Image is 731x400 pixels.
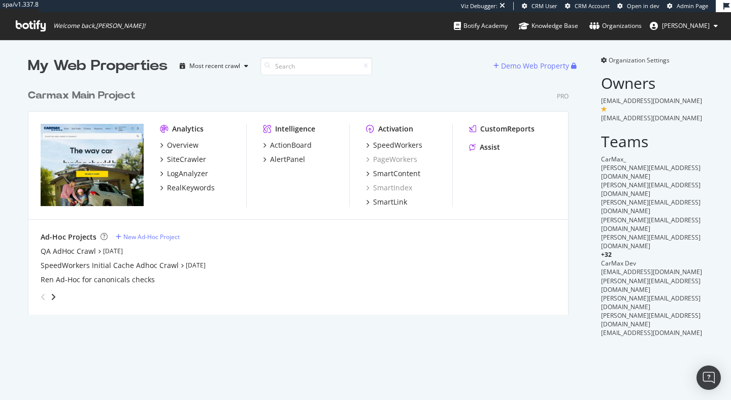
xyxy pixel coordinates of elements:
[589,12,642,40] a: Organizations
[103,247,123,255] a: [DATE]
[627,2,659,10] span: Open in dev
[263,154,305,164] a: AlertPanel
[176,58,252,74] button: Most recent crawl
[28,88,140,103] a: Carmax Main Project
[50,292,57,302] div: angle-right
[373,140,422,150] div: SpeedWorkers
[373,169,420,179] div: SmartContent
[260,57,372,75] input: Search
[601,277,701,294] span: [PERSON_NAME][EMAIL_ADDRESS][DOMAIN_NAME]
[366,140,422,150] a: SpeedWorkers
[642,18,726,34] button: [PERSON_NAME]
[461,2,497,10] div: Viz Debugger:
[601,250,612,259] span: + 32
[696,365,721,390] div: Open Intercom Messenger
[522,2,557,10] a: CRM User
[601,155,703,163] div: CarMax_
[123,232,180,241] div: New Ad-Hoc Project
[373,197,407,207] div: SmartLink
[557,92,569,101] div: Pro
[601,75,703,91] h2: Owners
[575,2,610,10] span: CRM Account
[116,232,180,241] a: New Ad-Hoc Project
[617,2,659,10] a: Open in dev
[160,169,208,179] a: LogAnalyzer
[493,61,571,70] a: Demo Web Property
[167,183,215,193] div: RealKeywords
[366,183,412,193] a: SmartIndex
[601,133,703,150] h2: Teams
[167,140,198,150] div: Overview
[601,114,702,122] span: [EMAIL_ADDRESS][DOMAIN_NAME]
[601,216,701,233] span: [PERSON_NAME][EMAIL_ADDRESS][DOMAIN_NAME]
[601,294,701,311] span: [PERSON_NAME][EMAIL_ADDRESS][DOMAIN_NAME]
[41,232,96,242] div: Ad-Hoc Projects
[601,311,701,328] span: [PERSON_NAME][EMAIL_ADDRESS][DOMAIN_NAME]
[160,154,206,164] a: SiteCrawler
[41,260,179,271] a: SpeedWorkers Initial Cache Adhoc Crawl
[677,2,708,10] span: Admin Page
[601,259,703,268] div: CarMax Dev
[531,2,557,10] span: CRM User
[28,56,168,76] div: My Web Properties
[189,63,240,69] div: Most recent crawl
[160,140,198,150] a: Overview
[160,183,215,193] a: RealKeywords
[172,124,204,134] div: Analytics
[275,124,315,134] div: Intelligence
[378,124,413,134] div: Activation
[167,154,206,164] div: SiteCrawler
[469,124,535,134] a: CustomReports
[270,140,312,150] div: ActionBoard
[662,21,710,30] span: adrianna
[480,124,535,134] div: CustomReports
[28,88,136,103] div: Carmax Main Project
[366,197,407,207] a: SmartLink
[601,96,702,105] span: [EMAIL_ADDRESS][DOMAIN_NAME]
[589,21,642,31] div: Organizations
[519,12,578,40] a: Knowledge Base
[601,268,702,276] span: [EMAIL_ADDRESS][DOMAIN_NAME]
[186,261,206,270] a: [DATE]
[501,61,569,71] div: Demo Web Property
[601,328,702,337] span: [EMAIL_ADDRESS][DOMAIN_NAME]
[37,289,50,305] div: angle-left
[609,56,670,64] span: Organization Settings
[28,76,577,315] div: grid
[41,124,144,206] img: carmax.com
[53,22,145,30] span: Welcome back, [PERSON_NAME] !
[454,21,508,31] div: Botify Academy
[263,140,312,150] a: ActionBoard
[601,198,701,215] span: [PERSON_NAME][EMAIL_ADDRESS][DOMAIN_NAME]
[601,163,701,181] span: [PERSON_NAME][EMAIL_ADDRESS][DOMAIN_NAME]
[469,142,500,152] a: Assist
[565,2,610,10] a: CRM Account
[41,275,155,285] a: Ren Ad-Hoc for canonicals checks
[41,246,96,256] a: QA AdHoc Crawl
[519,21,578,31] div: Knowledge Base
[366,169,420,179] a: SmartContent
[167,169,208,179] div: LogAnalyzer
[366,154,417,164] a: PageWorkers
[480,142,500,152] div: Assist
[454,12,508,40] a: Botify Academy
[667,2,708,10] a: Admin Page
[601,233,701,250] span: [PERSON_NAME][EMAIL_ADDRESS][DOMAIN_NAME]
[270,154,305,164] div: AlertPanel
[493,58,571,74] button: Demo Web Property
[601,181,701,198] span: [PERSON_NAME][EMAIL_ADDRESS][DOMAIN_NAME]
